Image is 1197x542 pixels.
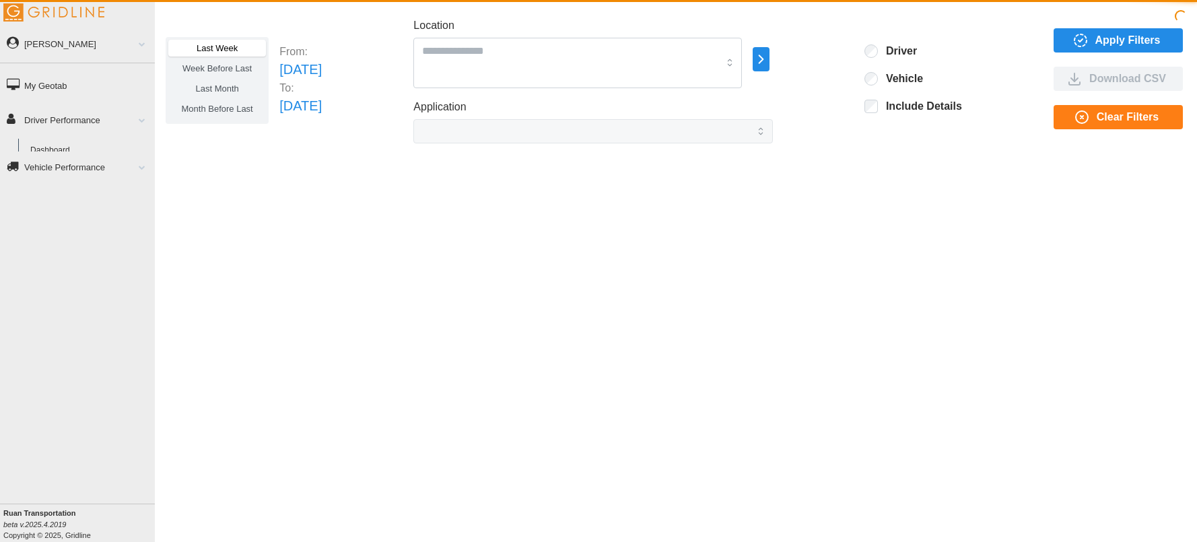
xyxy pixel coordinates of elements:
p: [DATE] [279,96,322,116]
span: Last Month [195,83,238,94]
p: To: [279,80,322,96]
span: Download CSV [1089,67,1166,90]
div: Copyright © 2025, Gridline [3,508,155,541]
label: Driver [878,44,917,58]
b: Ruan Transportation [3,509,76,517]
i: beta v.2025.4.2019 [3,520,66,529]
span: Clear Filters [1097,106,1159,129]
p: [DATE] [279,59,322,80]
p: From: [279,44,322,59]
span: Week Before Last [182,63,252,73]
label: Vehicle [878,72,923,86]
label: Application [413,99,466,116]
span: Month Before Last [182,104,253,114]
a: Dashboard [24,139,155,163]
button: Download CSV [1054,67,1183,91]
button: Clear Filters [1054,105,1183,129]
img: Gridline [3,3,104,22]
label: Location [413,18,454,34]
button: Apply Filters [1054,28,1183,53]
label: Include Details [878,100,962,113]
span: Apply Filters [1095,29,1161,52]
span: Last Week [197,43,238,53]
